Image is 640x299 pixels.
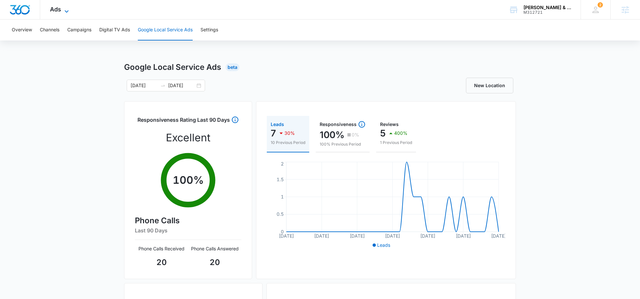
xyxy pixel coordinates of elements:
[380,122,412,127] div: Reviews
[137,116,230,127] h3: Responsiveness Rating Last 90 Days
[598,2,603,8] div: notifications count
[385,233,400,239] tspan: [DATE]
[279,233,294,239] tspan: [DATE]
[394,131,408,135] p: 400%
[271,140,305,146] p: 10 Previous Period
[12,20,32,40] button: Overview
[131,82,158,89] input: Start date
[226,63,239,71] div: Beta
[523,10,571,15] div: account id
[67,20,91,40] button: Campaigns
[50,6,61,13] span: Ads
[277,211,284,217] tspan: 0.5
[380,140,412,146] p: 1 Previous Period
[99,20,130,40] button: Digital TV Ads
[491,233,506,239] tspan: [DATE]
[352,133,359,137] p: 0%
[281,161,284,166] tspan: 2
[284,131,295,135] p: 30%
[40,20,59,40] button: Channels
[380,128,386,138] p: 5
[281,194,284,199] tspan: 1
[281,229,284,234] tspan: 0
[456,233,471,239] tspan: [DATE]
[320,130,344,140] p: 100%
[598,2,603,8] span: 2
[320,141,366,147] p: 100% Previous Period
[135,215,241,227] h4: Phone Calls
[271,128,276,138] p: 7
[200,20,218,40] button: Settings
[135,257,188,268] p: 20
[271,122,305,127] div: Leads
[168,82,195,89] input: End date
[420,233,435,239] tspan: [DATE]
[314,233,329,239] tspan: [DATE]
[160,83,166,88] span: to
[135,227,241,234] h6: Last 90 Days
[523,5,571,10] div: account name
[138,20,193,40] button: Google Local Service Ads
[277,177,284,182] tspan: 1.5
[188,257,241,268] p: 20
[166,130,210,146] p: Excellent
[124,61,221,73] h1: Google Local Service Ads
[466,78,513,93] a: New Location
[377,242,390,248] span: Leads
[188,245,241,252] p: Phone Calls Answered
[173,172,204,188] p: 100 %
[135,245,188,252] p: Phone Calls Received
[320,120,366,128] div: Responsiveness
[350,233,365,239] tspan: [DATE]
[160,83,166,88] span: swap-right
